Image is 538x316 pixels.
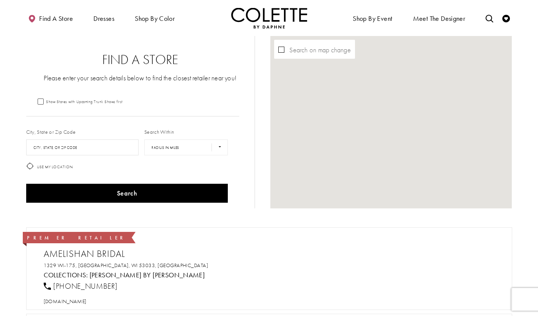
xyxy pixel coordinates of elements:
a: Opens in new tab [44,262,208,269]
span: Collections: [44,271,88,279]
button: Search [26,184,228,203]
span: Meet the designer [413,15,465,22]
input: City, State, or ZIP Code [26,139,139,155]
h2: Find a Store [41,52,240,67]
span: Premier Retailer [27,235,126,241]
p: Please enter your search details below to find the closest retailer near you! [41,73,240,83]
a: Find a store [26,8,75,28]
span: Dresses [93,15,114,22]
h2: Amelishan Bridal [44,248,502,260]
a: Visit Colette by Daphne page - Opens in new tab [90,271,205,279]
select: Radius In Miles [144,139,228,155]
a: Meet the designer [411,8,467,28]
span: Shop By Event [351,8,394,28]
span: Shop by color [135,15,175,22]
label: Search Within [144,128,174,136]
a: Visit Home Page [231,8,307,28]
label: City, State or Zip Code [26,128,76,136]
img: Colette by Daphne [231,8,307,28]
span: Dresses [92,8,116,28]
a: [PHONE_NUMBER] [44,281,118,291]
span: Show Stores with Upcoming Trunk Shows first [46,99,123,104]
a: Toggle search [484,8,495,28]
span: Shop By Event [353,15,392,22]
span: Find a store [39,15,73,22]
span: [PHONE_NUMBER] [53,281,117,291]
span: Shop by color [133,8,177,28]
a: Check Wishlist [500,8,512,28]
a: Opens in new tab [44,298,87,305]
span: [DOMAIN_NAME] [44,298,87,305]
div: Map with store locations [270,36,512,208]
